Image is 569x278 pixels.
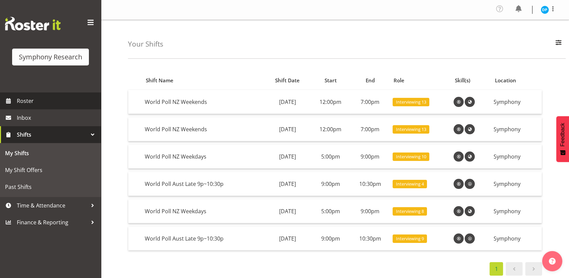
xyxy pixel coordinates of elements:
[350,145,390,169] td: 9:00pm
[5,165,96,175] span: My Shift Offers
[17,113,98,123] span: Inbox
[311,199,350,223] td: 5:00pm
[314,77,346,84] div: Start
[560,123,566,146] span: Feedback
[264,227,311,250] td: [DATE]
[396,126,426,133] span: Interviewing 13
[5,17,61,30] img: Rosterit website logo
[264,90,311,114] td: [DATE]
[142,90,264,114] td: World Poll NZ Weekends
[311,227,350,250] td: 9:00pm
[311,117,350,141] td: 12:00pm
[311,172,350,196] td: 9:00pm
[350,227,390,250] td: 10:30pm
[128,40,163,48] h4: Your Shifts
[2,145,99,162] a: My Shifts
[142,117,264,141] td: World Poll NZ Weekends
[396,99,426,105] span: Interviewing 13
[17,217,88,227] span: Finance & Reporting
[350,172,390,196] td: 10:30pm
[268,77,307,84] div: Shift Date
[491,172,542,196] td: Symphony
[495,77,538,84] div: Location
[556,116,569,162] button: Feedback - Show survey
[5,148,96,158] span: My Shifts
[146,77,260,84] div: Shift Name
[142,199,264,223] td: World Poll NZ Weekdays
[541,6,549,14] img: divyadeep-parmar11611.jpg
[142,145,264,169] td: World Poll NZ Weekdays
[5,182,96,192] span: Past Shifts
[264,172,311,196] td: [DATE]
[394,77,447,84] div: Role
[491,90,542,114] td: Symphony
[17,96,98,106] span: Roster
[354,77,386,84] div: End
[491,117,542,141] td: Symphony
[142,172,264,196] td: World Poll Aust Late 9p~10:30p
[491,199,542,223] td: Symphony
[350,117,390,141] td: 7:00pm
[264,199,311,223] td: [DATE]
[396,181,424,187] span: Interviewing 4
[396,235,424,242] span: Interviewing 9
[17,130,88,140] span: Shifts
[551,37,566,52] button: Filter Employees
[264,145,311,169] td: [DATE]
[311,90,350,114] td: 12:00pm
[350,199,390,223] td: 9:00pm
[396,154,426,160] span: Interviewing 10
[549,258,556,265] img: help-xxl-2.png
[2,178,99,195] a: Past Shifts
[264,117,311,141] td: [DATE]
[491,145,542,169] td: Symphony
[142,227,264,250] td: World Poll Aust Late 9p~10:30p
[455,77,487,84] div: Skill(s)
[19,52,82,62] div: Symphony Research
[491,227,542,250] td: Symphony
[396,208,424,215] span: Interviewing 8
[350,90,390,114] td: 7:00pm
[311,145,350,169] td: 5:00pm
[17,200,88,211] span: Time & Attendance
[2,162,99,178] a: My Shift Offers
